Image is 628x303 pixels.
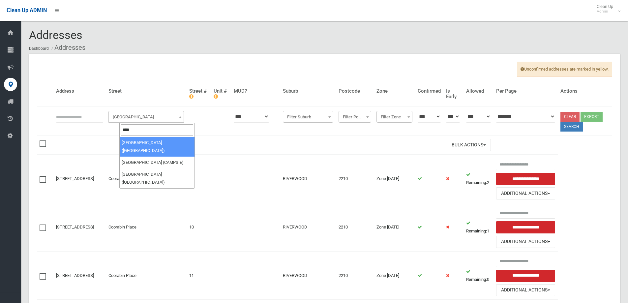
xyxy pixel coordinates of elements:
span: Addresses [29,28,82,42]
td: Coorabin Place [106,251,187,300]
button: Export [581,112,603,122]
td: 1 [464,203,493,252]
li: [GEOGRAPHIC_DATA] (CAMPSIE) [120,157,194,168]
span: Filter Suburb [284,112,332,122]
strong: Remaining: [466,180,487,185]
h4: Actions [560,88,610,94]
span: Clean Up ADMIN [7,7,47,14]
td: 2210 [336,203,374,252]
h4: Street [108,88,184,94]
td: 2 [464,155,493,203]
button: Search [560,122,583,132]
h4: Address [56,88,103,94]
span: Filter Suburb [283,111,333,123]
td: 1 [187,155,211,203]
h4: Zone [376,88,412,94]
td: 2210 [336,251,374,300]
td: Coorabin Place [106,203,187,252]
td: 11 [187,251,211,300]
h4: Suburb [283,88,333,94]
h4: MUD? [234,88,278,94]
a: [STREET_ADDRESS] [56,225,94,229]
button: Bulk Actions [447,139,491,151]
li: [GEOGRAPHIC_DATA] ([GEOGRAPHIC_DATA]) [120,168,194,188]
h4: Street # [189,88,208,99]
a: [STREET_ADDRESS] [56,176,94,181]
span: Filter Street [110,112,182,122]
button: Additional Actions [496,187,555,199]
a: Clear [560,112,580,122]
td: Zone [DATE] [374,155,415,203]
span: Clean Up [593,4,620,14]
h4: Is Early [446,88,461,99]
h4: Per Page [496,88,555,94]
a: [STREET_ADDRESS] [56,273,94,278]
strong: Remaining: [466,228,487,233]
span: Filter Postcode [339,111,371,123]
td: RIVERWOOD [280,203,336,252]
li: [GEOGRAPHIC_DATA] ([GEOGRAPHIC_DATA]) [120,137,194,157]
td: Zone [DATE] [374,251,415,300]
td: 10 [187,203,211,252]
button: Additional Actions [496,236,555,248]
td: RIVERWOOD [280,155,336,203]
td: RIVERWOOD [280,251,336,300]
h4: Confirmed [418,88,441,94]
span: Filter Postcode [340,112,370,122]
span: Filter Zone [378,112,411,122]
li: Addresses [50,42,85,54]
small: Admin [597,9,613,14]
h4: Allowed [466,88,491,94]
span: Unconfirmed addresses are marked in yellow. [517,62,612,77]
span: Filter Zone [376,111,412,123]
td: Zone [DATE] [374,203,415,252]
h4: Unit # [214,88,228,99]
td: 0 [464,251,493,300]
strong: Remaining: [466,277,487,282]
td: Coorabin Place [106,155,187,203]
span: Filter Street [108,111,184,123]
td: 2210 [336,155,374,203]
a: Dashboard [29,46,49,51]
button: Additional Actions [496,284,555,296]
h4: Postcode [339,88,371,94]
